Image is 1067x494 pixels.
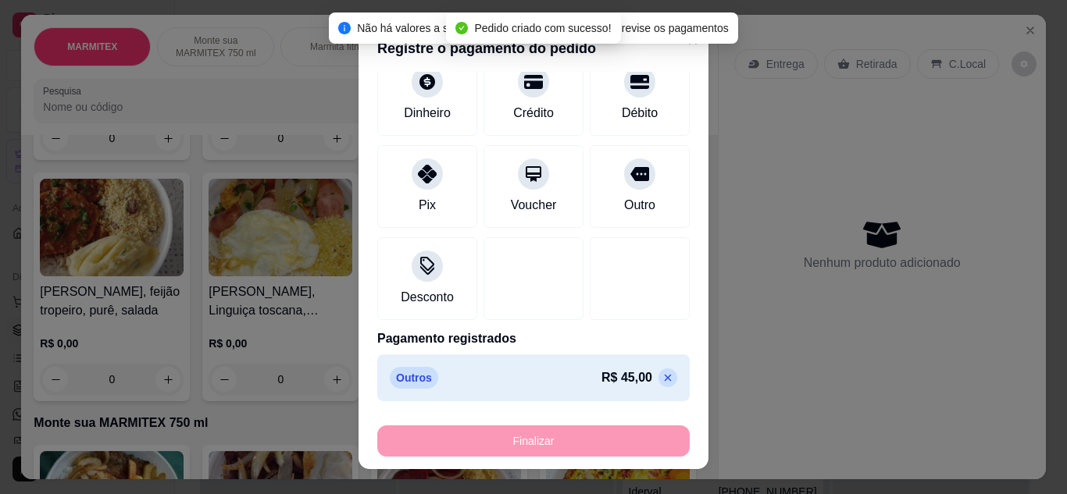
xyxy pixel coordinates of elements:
span: Não há valores a serem cobrados, finalize a venda ou revise os pagamentos [357,22,729,34]
div: Desconto [401,288,454,307]
p: Outros [390,367,438,389]
div: Pix [419,196,436,215]
div: Crédito [513,104,554,123]
header: Registre o pagamento do pedido [359,25,708,72]
span: Pedido criado com sucesso! [474,22,611,34]
div: Dinheiro [404,104,451,123]
div: Voucher [511,196,557,215]
p: R$ 45,00 [601,368,652,387]
span: check-circle [455,22,468,34]
p: Pagamento registrados [377,329,690,348]
div: Débito [622,104,658,123]
div: Outro [624,196,655,215]
span: info-circle [338,22,351,34]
